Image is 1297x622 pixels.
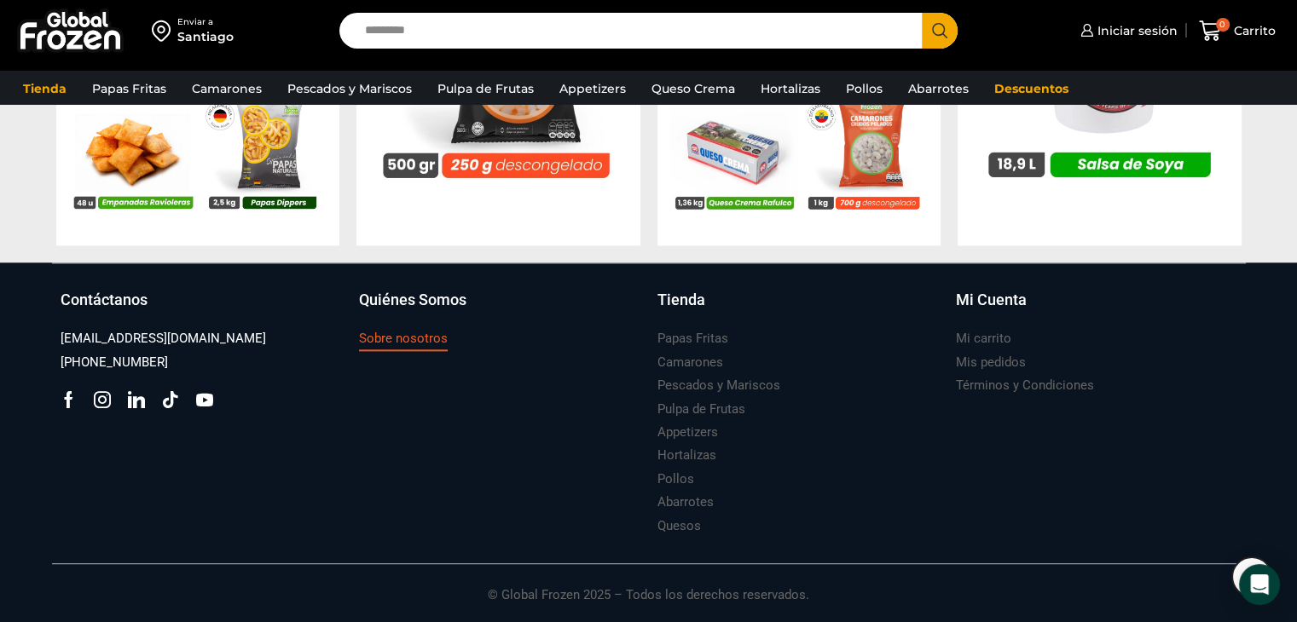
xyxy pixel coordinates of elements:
a: Camarones [657,351,723,374]
a: Quesos [657,515,701,538]
a: Camarones [183,72,270,105]
a: Términos y Condiciones [956,374,1094,397]
a: Tienda [657,289,939,328]
a: Mis pedidos [956,351,1026,374]
h3: Pulpa de Frutas [657,400,745,418]
h3: [PHONE_NUMBER] [61,354,168,371]
a: Abarrotes [657,491,714,514]
a: 0 Carrito [1195,11,1280,51]
h3: Contáctanos [61,289,148,311]
span: Carrito [1230,22,1276,39]
h3: [EMAIL_ADDRESS][DOMAIN_NAME] [61,330,266,348]
h3: Mi carrito [956,330,1011,348]
h3: Sobre nosotros [359,330,448,348]
span: Iniciar sesión [1093,22,1178,39]
div: Santiago [177,28,234,45]
h3: Tienda [657,289,705,311]
img: address-field-icon.svg [152,16,177,45]
a: Papas Fritas [657,327,728,350]
div: Open Intercom Messenger [1239,564,1280,605]
h3: Pescados y Mariscos [657,377,780,395]
a: Pescados y Mariscos [279,72,420,105]
h3: Pollos [657,470,694,488]
a: Quiénes Somos [359,289,640,328]
h3: Appetizers [657,423,718,441]
a: Mi carrito [956,327,1011,350]
a: Pulpa de Frutas [429,72,542,105]
a: Sobre nosotros [359,327,448,350]
span: 0 [1216,18,1230,32]
h3: Hortalizas [657,446,716,464]
a: [EMAIL_ADDRESS][DOMAIN_NAME] [61,327,266,350]
a: Hortalizas [752,72,829,105]
a: Descuentos [986,72,1077,105]
h3: Mis pedidos [956,354,1026,371]
div: Enviar a [177,16,234,28]
a: Pollos [657,468,694,491]
a: Queso Crema [643,72,744,105]
h3: Quesos [657,517,701,535]
h3: Mi Cuenta [956,289,1027,311]
h3: Quiénes Somos [359,289,466,311]
a: Contáctanos [61,289,342,328]
p: © Global Frozen 2025 – Todos los derechos reservados. [52,564,1246,605]
a: Appetizers [657,421,718,444]
h3: Camarones [657,354,723,371]
a: Papas Fritas [84,72,175,105]
a: Pulpa de Frutas [657,398,745,421]
a: Iniciar sesión [1076,14,1178,48]
a: Hortalizas [657,444,716,467]
a: Mi Cuenta [956,289,1237,328]
a: [PHONE_NUMBER] [61,351,168,374]
h3: Abarrotes [657,493,714,511]
a: Pollos [837,72,891,105]
a: Appetizers [551,72,634,105]
h3: Papas Fritas [657,330,728,348]
a: Abarrotes [900,72,977,105]
h3: Términos y Condiciones [956,377,1094,395]
a: Tienda [14,72,75,105]
a: Pescados y Mariscos [657,374,780,397]
button: Search button [922,13,958,49]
